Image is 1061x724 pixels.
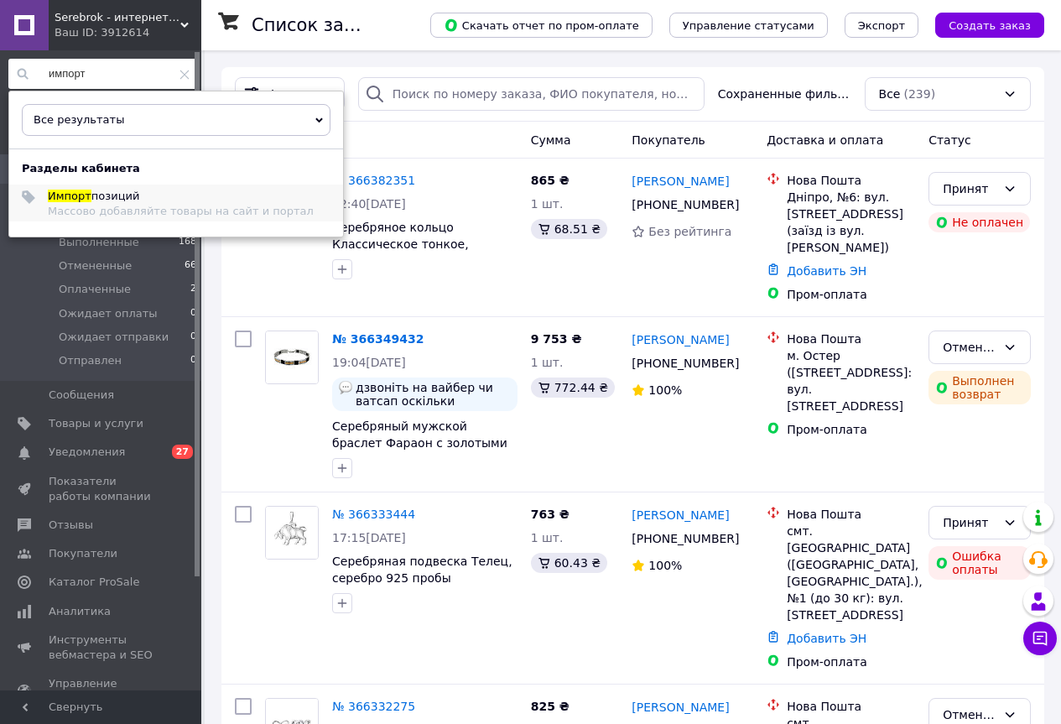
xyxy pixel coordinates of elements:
[648,225,731,238] span: Без рейтинга
[628,193,740,216] div: [PHONE_NUMBER]
[332,221,469,268] a: Серебряное кольцо Классическое тонкое, серебро 925 пробы
[332,356,406,369] span: 19:04[DATE]
[531,356,564,369] span: 1 шт.
[332,174,415,187] a: № 366382351
[332,332,424,346] a: № 366349432
[531,219,607,239] div: 68.51 ₴
[718,86,851,102] span: Сохраненные фильтры:
[55,10,180,25] span: Serebrok - интернет магазин ювелирних украшений
[430,13,653,38] button: Скачать отчет по пром-оплате
[943,706,996,724] div: Отменен
[648,559,682,572] span: 100%
[531,174,570,187] span: 865 ₴
[49,633,155,663] span: Инструменты вебмастера и SEO
[59,306,158,321] span: Ожидает оплаты
[683,19,814,32] span: Управление статусами
[332,508,415,521] a: № 366333444
[49,676,155,706] span: Управление сайтом
[879,86,901,102] span: Все
[190,306,196,321] span: 0
[918,18,1044,31] a: Создать заказ
[59,282,131,297] span: Оплаченные
[59,330,169,345] span: Ожидает отправки
[190,282,196,297] span: 2
[531,197,564,211] span: 1 шт.
[1023,622,1057,655] button: Чат с покупателем
[356,381,511,408] span: дзвоніть на вайбер чи ватсап оскільки мобільне покриття відсутнє. довжина браслети 21 см. браслет...
[632,507,729,523] a: [PERSON_NAME]
[531,531,564,544] span: 1 шт.
[632,173,729,190] a: [PERSON_NAME]
[787,189,915,256] div: Дніпро, №6: вул. [STREET_ADDRESS] (заїзд із вул. [PERSON_NAME])
[787,523,915,623] div: смт. [GEOGRAPHIC_DATA] ([GEOGRAPHIC_DATA], [GEOGRAPHIC_DATA].), №1 (до 30 кг): вул. [STREET_ADDRESS]
[332,197,406,211] span: 22:40[DATE]
[787,506,915,523] div: Нова Пошта
[531,508,570,521] span: 763 ₴
[55,25,201,40] div: Ваш ID: 3912614
[49,474,155,504] span: Показатели работы компании
[628,352,740,375] div: [PHONE_NUMBER]
[265,331,319,384] a: Фото товару
[787,331,915,347] div: Нова Пошта
[59,353,122,368] span: Отправлен
[767,133,883,147] span: Доставка и оплата
[632,133,705,147] span: Покупатель
[48,190,91,202] span: Импорт
[928,371,1031,404] div: Выполнен возврат
[332,555,512,585] a: Серебряная подвеска Телец, серебро 925 пробы
[628,527,740,550] div: [PHONE_NUMBER]
[845,13,918,38] button: Экспорт
[787,654,915,670] div: Пром-оплата
[185,258,196,273] span: 66
[858,19,905,32] span: Экспорт
[444,18,639,33] span: Скачать отчет по пром-оплате
[266,507,318,559] img: Фото товару
[265,506,319,560] a: Фото товару
[949,19,1031,32] span: Создать заказ
[59,258,132,273] span: Отмененные
[787,347,915,414] div: м. Остер ([STREET_ADDRESS]: вул. [STREET_ADDRESS]
[49,416,143,431] span: Товары и услуги
[8,59,198,89] input: Поиск
[48,205,314,217] div: Массово добавляйте товары на сайт и портал
[648,383,682,397] span: 100%
[9,161,153,176] div: Разделы кабинета
[935,13,1044,38] button: Создать заказ
[531,133,571,147] span: Сумма
[928,546,1031,580] div: Ошибка оплаты
[787,421,915,438] div: Пром-оплата
[358,77,705,111] input: Поиск по номеру заказа, ФИО покупателя, номеру телефона, Email, номеру накладной
[787,698,915,715] div: Нова Пошта
[332,700,415,713] a: № 366332275
[49,445,125,460] span: Уведомления
[531,700,570,713] span: 825 ₴
[190,330,196,345] span: 0
[179,235,196,250] span: 168
[332,531,406,544] span: 17:15[DATE]
[787,264,866,278] a: Добавить ЭН
[928,133,971,147] span: Статус
[190,353,196,368] span: 0
[59,235,139,250] span: Выполненные
[34,113,124,126] span: Все результаты
[943,513,996,532] div: Принят
[332,419,507,483] a: Серебряный мужской браслет Фараон с золотыми вставками и Черным Ониксом 060бр
[268,86,312,102] span: Фильтры
[266,331,318,383] img: Фото товару
[339,381,352,394] img: :speech_balloon:
[787,286,915,303] div: Пром-оплата
[632,699,729,716] a: [PERSON_NAME]
[943,180,996,198] div: Принят
[49,546,117,561] span: Покупатели
[531,553,607,573] div: 60.43 ₴
[49,388,114,403] span: Сообщения
[49,604,111,619] span: Аналитика
[49,575,139,590] span: Каталог ProSale
[91,190,140,202] span: позиций
[531,378,615,398] div: 772.44 ₴
[669,13,828,38] button: Управление статусами
[632,331,729,348] a: [PERSON_NAME]
[943,338,996,357] div: Отменен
